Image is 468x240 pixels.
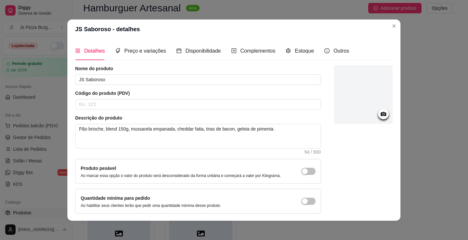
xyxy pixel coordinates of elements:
span: tags [115,48,121,53]
label: Produto pesável [81,165,116,171]
span: appstore [75,48,80,53]
article: Código do produto (PDV) [75,90,321,96]
span: Estoque [295,48,314,54]
p: Ao marcar essa opção o valor do produto será desconsiderado da forma unitária e começará a valer ... [81,173,281,178]
label: Quantidade miníma para pedido [81,195,150,200]
span: Detalhes [84,48,105,54]
header: JS Saboroso - detalhes [67,19,400,39]
p: Ao habilitar seus clientes terão que pedir uma quantidade miníma desse produto. [81,203,221,208]
span: Outros [333,48,349,54]
input: Ex.: Hamburguer de costela [75,74,321,85]
button: Close [389,21,399,31]
span: info-circle [324,48,330,53]
span: plus-square [231,48,237,53]
span: calendar [176,48,182,53]
article: Descrição do produto [75,115,321,121]
article: Nome do produto [75,65,321,72]
span: code-sandbox [286,48,291,53]
span: Disponibilidade [186,48,221,54]
textarea: Pão brioche, blend 150g, mussarela empanada, cheddar fatia, tiras de bacon, geleia de pimenta. [75,124,321,148]
span: Complementos [240,48,276,54]
span: Preço e variações [124,48,166,54]
input: Ex.: 123 [75,99,321,109]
